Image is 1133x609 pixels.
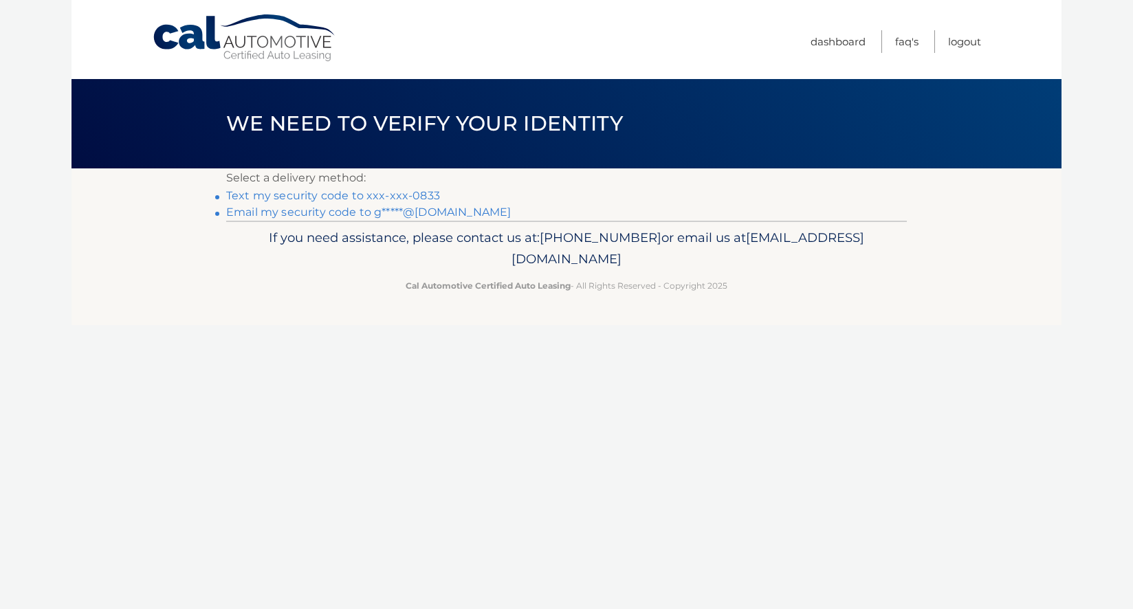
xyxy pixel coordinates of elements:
a: Text my security code to xxx-xxx-0833 [226,189,440,202]
a: Cal Automotive [152,14,338,63]
p: If you need assistance, please contact us at: or email us at [235,227,898,271]
a: Dashboard [811,30,866,53]
a: Email my security code to g*****@[DOMAIN_NAME] [226,206,511,219]
p: Select a delivery method: [226,168,907,188]
a: FAQ's [895,30,918,53]
strong: Cal Automotive Certified Auto Leasing [406,280,571,291]
p: - All Rights Reserved - Copyright 2025 [235,278,898,293]
span: We need to verify your identity [226,111,623,136]
span: [PHONE_NUMBER] [540,230,661,245]
a: Logout [948,30,981,53]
